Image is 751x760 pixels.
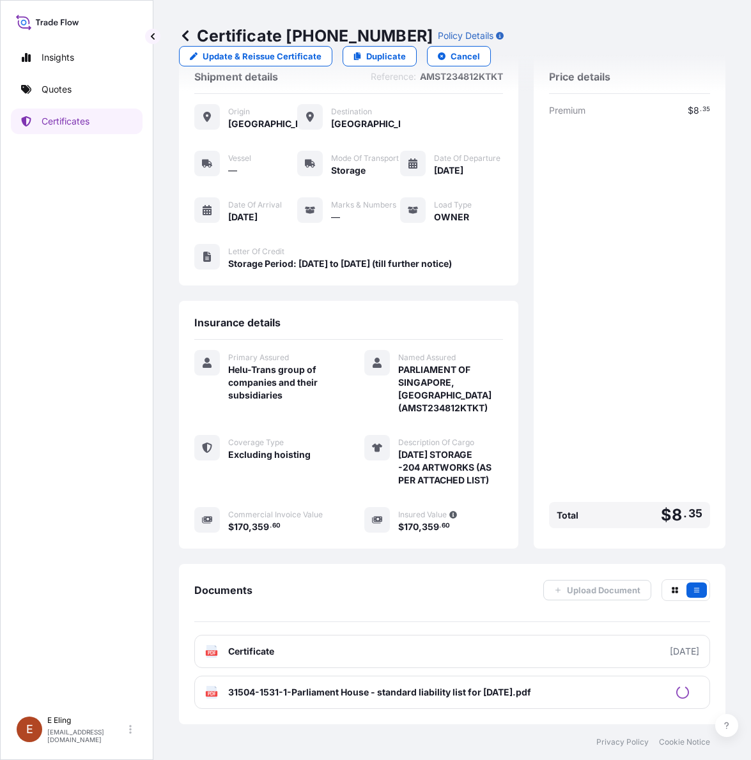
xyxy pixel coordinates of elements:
span: Date of Departure [434,153,500,163]
span: Storage [331,164,366,177]
span: 31504-1531-1-Parliament House - standard liability list for [DATE].pdf [228,686,531,699]
span: $ [688,106,693,115]
span: — [331,211,340,224]
span: . [439,524,441,528]
span: Load Type [434,200,472,210]
span: 60 [442,524,450,528]
p: Cancel [451,50,480,63]
span: 170 [234,522,249,531]
span: OWNER [434,211,469,224]
span: Total [557,509,578,522]
span: , [419,522,422,531]
p: Update & Reissue Certificate [203,50,321,63]
span: Primary Assured [228,353,289,363]
span: Insurance details [194,316,281,329]
p: Certificates [42,115,89,128]
text: PDF [208,692,216,696]
a: Insights [11,45,143,70]
span: [DATE] STORAGE -204 ARTWORKS (AS PER ATTACHED LIST) [398,448,504,487]
span: [DATE] [228,211,258,224]
span: . [683,510,687,517]
a: PDFCertificate[DATE] [194,635,710,668]
span: [DATE] [434,164,463,177]
span: — [228,164,237,177]
span: Commercial Invoice Value [228,510,323,520]
a: Cookie Notice [659,737,710,747]
span: E [26,723,33,736]
a: Privacy Policy [596,737,649,747]
a: Duplicate [343,46,417,66]
a: Update & Reissue Certificate [179,46,332,66]
span: , [249,522,252,531]
span: $ [398,522,404,531]
div: [DATE] [670,645,699,658]
span: $ [661,507,671,523]
span: [GEOGRAPHIC_DATA] [228,118,297,130]
span: Helu-Trans group of companies and their subsidiaries [228,363,334,402]
span: Origin [228,107,250,117]
span: Letter of Credit [228,247,284,257]
span: Mode of Transport [331,153,399,163]
p: Duplicate [366,50,406,63]
span: 8 [672,507,682,523]
span: . [700,107,702,112]
span: Documents [194,584,252,597]
span: . [270,524,272,528]
text: PDF [208,651,216,655]
span: 8 [693,106,699,115]
p: E Eling [47,715,127,726]
span: Excluding hoisting [228,448,311,461]
span: Named Assured [398,353,456,363]
p: [EMAIL_ADDRESS][DOMAIN_NAME] [47,728,127,743]
span: $ [228,522,234,531]
p: Quotes [42,83,72,96]
span: 170 [404,522,419,531]
span: Coverage Type [228,437,284,448]
span: Premium [549,104,585,117]
span: 60 [272,524,281,528]
p: Certificate [PHONE_NUMBER] [179,26,433,46]
button: Cancel [427,46,491,66]
span: 35 [688,510,702,517]
span: Marks & Numbers [331,200,396,210]
a: Certificates [11,109,143,134]
a: Quotes [11,77,143,102]
p: Policy Details [438,29,493,42]
span: PARLIAMENT OF SINGAPORE, [GEOGRAPHIC_DATA] (AMST234812KTKT) [398,363,504,414]
button: Upload Document [543,580,651,600]
span: [GEOGRAPHIC_DATA] [331,118,400,130]
span: Date of Arrival [228,200,282,210]
span: 359 [422,522,439,531]
span: Certificate [228,645,274,658]
p: Insights [42,51,74,64]
span: Vessel [228,153,251,163]
div: Loading [676,686,689,699]
span: Insured Value [398,510,447,520]
p: Upload Document [567,584,640,597]
span: 35 [702,107,710,112]
span: Destination [331,107,372,117]
span: 359 [252,522,269,531]
span: Description Of Cargo [398,437,474,448]
span: Storage Period: [DATE] to [DATE] (till further notice) [228,257,452,270]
